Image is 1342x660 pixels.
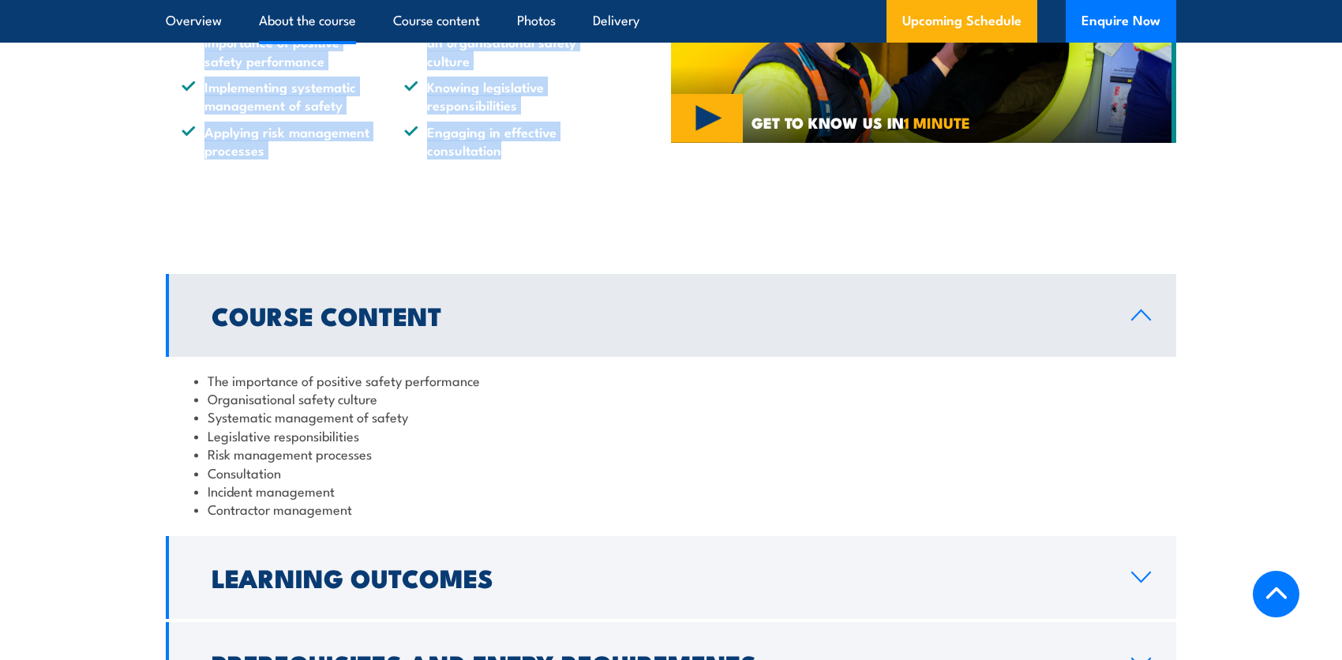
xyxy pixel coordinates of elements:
[752,115,970,129] span: GET TO KNOW US IN
[404,122,598,159] li: Engaging in effective consultation
[194,482,1148,500] li: Incident management
[194,500,1148,518] li: Contractor management
[166,536,1176,619] a: Learning Outcomes
[182,14,376,69] li: Understanding the importance of positive safety performance
[194,389,1148,407] li: Organisational safety culture
[166,274,1176,357] a: Course Content
[194,371,1148,389] li: The importance of positive safety performance
[182,77,376,114] li: Implementing systematic management of safety
[404,77,598,114] li: Knowing legislative responsibilities
[182,122,376,159] li: Applying risk management processes
[212,304,1106,326] h2: Course Content
[194,426,1148,444] li: Legislative responsibilities
[194,463,1148,482] li: Consultation
[904,111,970,133] strong: 1 MINUTE
[194,407,1148,426] li: Systematic management of safety
[194,444,1148,463] li: Risk management processes
[212,566,1106,588] h2: Learning Outcomes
